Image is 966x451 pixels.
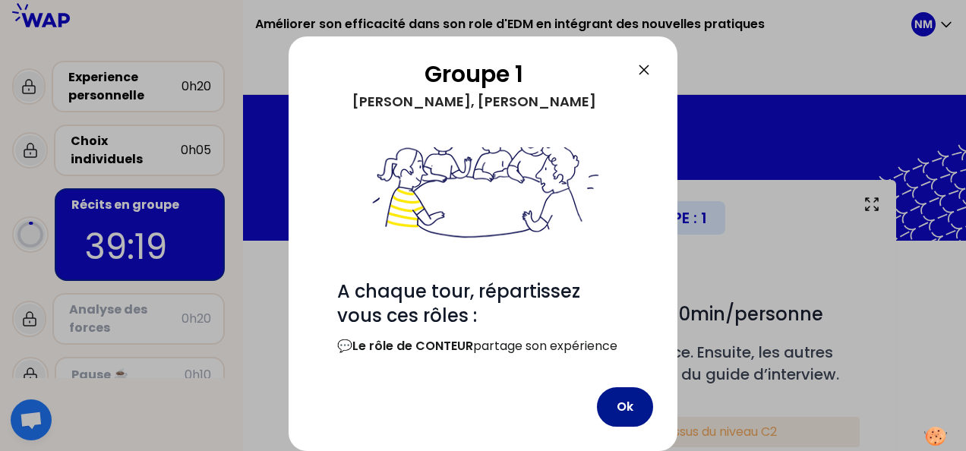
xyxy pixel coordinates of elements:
button: Ok [597,387,653,427]
div: [PERSON_NAME], [PERSON_NAME] [313,88,635,115]
p: 💬 partage son expérience avec émotion [337,337,629,374]
h2: Groupe 1 [313,61,635,88]
img: filesOfInstructions%2Fbienvenue%20dans%20votre%20groupe%20-%20petit.png [364,99,602,243]
span: A chaque tour, répartissez vous ces rôles : [337,279,585,328]
strong: Le rôle de CONTEUR [352,337,473,355]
